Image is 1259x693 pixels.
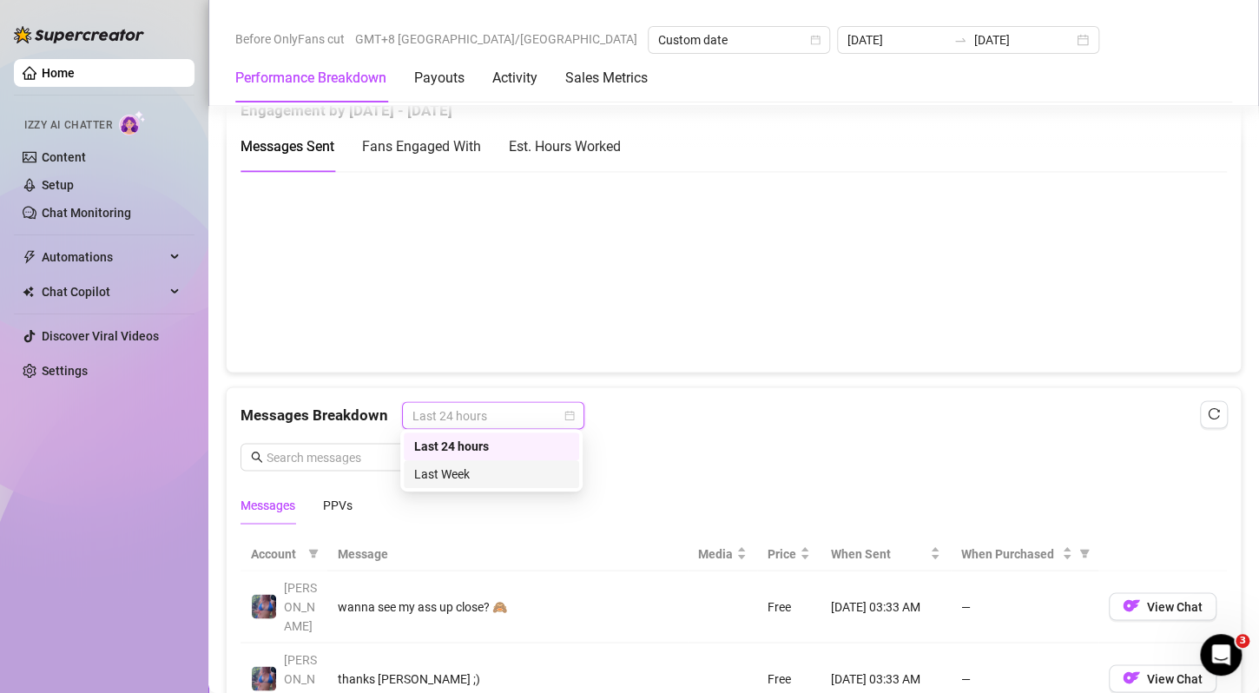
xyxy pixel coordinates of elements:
div: Activity [492,68,537,89]
input: Start date [847,30,946,49]
span: thunderbolt [23,250,36,264]
td: Free [757,571,821,643]
img: OF [1123,669,1140,686]
div: Last Week [404,460,579,488]
div: Performance Breakdown [235,68,386,89]
th: When Purchased [951,537,1098,571]
span: Messages Sent [241,138,334,155]
div: PPVs [323,495,353,514]
td: — [951,571,1098,643]
span: Price [768,544,796,563]
input: End date [974,30,1073,49]
button: OFView Chat [1109,592,1216,620]
div: Messages [241,495,295,514]
span: search [251,451,263,463]
span: Account [251,544,301,563]
span: [PERSON_NAME] [284,580,317,632]
td: [DATE] 03:33 AM [821,571,951,643]
iframe: Intercom live chat [1200,634,1242,676]
img: Jaylie [252,594,276,618]
input: Search messages [267,447,444,466]
th: Price [757,537,821,571]
img: AI Chatter [119,110,146,135]
span: filter [1076,540,1093,566]
span: reload [1208,407,1220,419]
span: filter [1079,548,1090,558]
span: Last 24 hours [412,402,574,428]
div: Last 24 hours [404,432,579,460]
img: Jaylie [252,666,276,690]
span: swap-right [953,33,967,47]
span: calendar [564,410,575,420]
div: Messages Breakdown [241,401,1227,429]
span: Fans Engaged With [362,138,481,155]
a: Content [42,150,86,164]
img: OF [1123,597,1140,614]
span: View Chat [1147,671,1203,685]
div: Last 24 hours [414,437,569,456]
img: logo-BBDzfeDw.svg [14,26,144,43]
span: GMT+8 [GEOGRAPHIC_DATA]/[GEOGRAPHIC_DATA] [355,26,637,52]
span: When Purchased [961,544,1058,563]
a: OFView Chat [1109,675,1216,689]
span: filter [305,540,322,566]
a: Setup [42,178,74,192]
span: Before OnlyFans cut [235,26,345,52]
span: Chat Copilot [42,278,165,306]
a: Chat Monitoring [42,206,131,220]
span: 3 [1236,634,1249,648]
span: filter [308,548,319,558]
th: Message [327,537,688,571]
a: Settings [42,364,88,378]
span: to [953,33,967,47]
div: thanks [PERSON_NAME] ;) [338,669,677,688]
div: wanna see my ass up close? 🙈 [338,597,677,616]
div: Payouts [414,68,465,89]
span: Automations [42,243,165,271]
div: Est. Hours Worked [509,135,621,157]
span: View Chat [1147,599,1203,613]
span: Media [698,544,733,563]
th: Media [688,537,757,571]
a: OFView Chat [1109,603,1216,617]
span: calendar [810,35,821,45]
th: When Sent [821,537,951,571]
a: Home [42,66,75,80]
span: When Sent [831,544,926,563]
div: Last Week [414,465,569,484]
div: Sales Metrics [565,68,648,89]
a: Discover Viral Videos [42,329,159,343]
span: Custom date [658,27,820,53]
img: Chat Copilot [23,286,34,298]
span: Izzy AI Chatter [24,117,112,134]
button: OFView Chat [1109,664,1216,692]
